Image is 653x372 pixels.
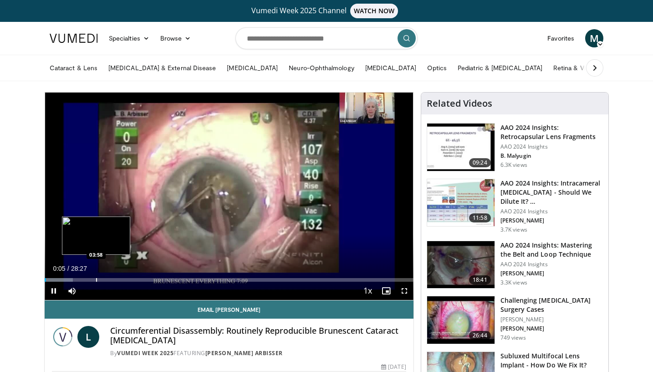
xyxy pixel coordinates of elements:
[103,29,155,47] a: Specialties
[500,241,603,259] h3: AAO 2024 Insights: Mastering the Belt and Loop Technique
[381,363,406,371] div: [DATE]
[283,59,359,77] a: Neuro-Ophthalmology
[360,59,422,77] a: [MEDICAL_DATA]
[500,152,603,160] p: B. Malyugin
[103,59,221,77] a: [MEDICAL_DATA] & External Disease
[155,29,197,47] a: Browse
[500,334,526,341] p: 749 views
[469,158,491,167] span: 09:24
[469,213,491,222] span: 11:58
[500,316,603,323] p: [PERSON_NAME]
[452,59,548,77] a: Pediatric & [MEDICAL_DATA]
[53,265,65,272] span: 0:05
[500,161,527,169] p: 6.3K views
[422,59,452,77] a: Optics
[77,326,99,348] a: L
[45,93,413,300] video-js: Video Player
[427,98,492,109] h4: Related Videos
[45,300,413,319] a: Email [PERSON_NAME]
[427,179,495,227] img: de733f49-b136-4bdc-9e00-4021288efeb7.150x105_q85_crop-smart_upscale.jpg
[377,282,395,300] button: Enable picture-in-picture mode
[71,265,87,272] span: 28:27
[500,325,603,332] p: [PERSON_NAME]
[500,208,603,215] p: AAO 2024 Insights
[500,123,603,141] h3: AAO 2024 Insights: Retrocapsular Lens Fragments
[110,326,406,346] h4: Circumferential Disassembly: Routinely Reproducible Brunescent Cataract [MEDICAL_DATA]
[427,241,495,289] img: 22a3a3a3-03de-4b31-bd81-a17540334f4a.150x105_q85_crop-smart_upscale.jpg
[500,270,603,277] p: [PERSON_NAME]
[500,226,527,233] p: 3.7K views
[110,349,406,357] div: By FEATURING
[542,29,580,47] a: Favorites
[45,278,413,282] div: Progress Bar
[235,27,418,49] input: Search topics, interventions
[500,296,603,314] h3: Challenging [MEDICAL_DATA] Surgery Cases
[395,282,413,300] button: Fullscreen
[500,351,603,370] h3: Subluxed Multifocal Lens Implant - How Do We Fix It?
[500,261,603,268] p: AAO 2024 Insights
[221,59,283,77] a: [MEDICAL_DATA]
[51,4,602,18] a: Vumedi Week 2025 ChannelWATCH NOW
[585,29,603,47] a: M
[427,296,495,344] img: 05a6f048-9eed-46a7-93e1-844e43fc910c.150x105_q85_crop-smart_upscale.jpg
[117,349,173,357] a: Vumedi Week 2025
[500,143,603,150] p: AAO 2024 Insights
[500,179,603,206] h3: AAO 2024 Insights: Intracameral [MEDICAL_DATA] - Should We Dilute It? …
[50,34,98,43] img: VuMedi Logo
[63,282,81,300] button: Mute
[52,326,74,348] img: Vumedi Week 2025
[500,279,527,286] p: 3.3K views
[548,59,610,77] a: Retina & Vitreous
[359,282,377,300] button: Playback Rate
[427,123,603,171] a: 09:24 AAO 2024 Insights: Retrocapsular Lens Fragments AAO 2024 Insights B. Malyugin 6.3K views
[427,124,495,171] img: 01f52a5c-6a53-4eb2-8a1d-dad0d168ea80.150x105_q85_crop-smart_upscale.jpg
[469,275,491,284] span: 18:41
[44,59,103,77] a: Cataract & Lens
[67,265,69,272] span: /
[205,349,283,357] a: [PERSON_NAME] Arbisser
[427,179,603,233] a: 11:58 AAO 2024 Insights: Intracameral [MEDICAL_DATA] - Should We Dilute It? … AAO 2024 Insights [...
[469,331,491,340] span: 26:44
[500,217,603,224] p: [PERSON_NAME]
[62,217,130,255] img: image.jpeg
[427,241,603,289] a: 18:41 AAO 2024 Insights: Mastering the Belt and Loop Technique AAO 2024 Insights [PERSON_NAME] 3....
[45,282,63,300] button: Pause
[427,296,603,344] a: 26:44 Challenging [MEDICAL_DATA] Surgery Cases [PERSON_NAME] [PERSON_NAME] 749 views
[350,4,398,18] span: WATCH NOW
